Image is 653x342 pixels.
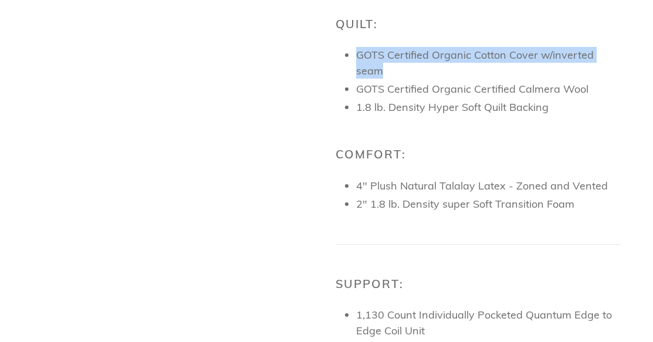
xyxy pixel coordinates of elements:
[356,81,621,97] p: GOTS Certified Organic Certified Calmera Wool
[356,48,594,77] span: GOTS Certified Organic Cotton Cover w/inverted seam
[356,308,612,337] span: 1,130 Count Individually Pocketed Quantum Edge to Edge Coil Unit
[336,277,621,291] h2: Support:
[356,196,621,212] li: 2" 1.8 lb. Density super Soft Transition Foam
[356,99,621,115] p: 1.8 lb. Density Hyper Soft Quilt Backing
[336,17,621,31] h2: Quilt:
[336,147,621,161] h2: Comfort:
[356,178,621,194] p: 4" Plush Natural Talalay Latex - Zoned and Vented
